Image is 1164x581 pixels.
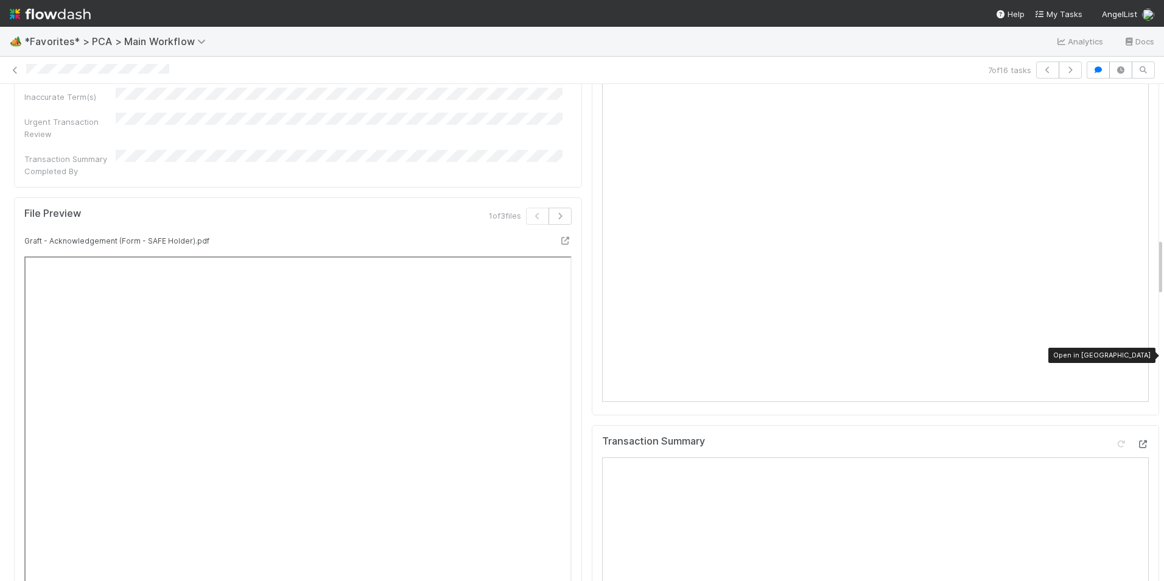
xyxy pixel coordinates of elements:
a: Docs [1123,34,1154,49]
span: 🏕️ [10,36,22,46]
span: *Favorites* > PCA > Main Workflow [24,35,212,48]
span: 7 of 16 tasks [988,64,1031,76]
small: Graft - Acknowledgement (Form - SAFE Holder).pdf [24,236,209,245]
div: Transaction Summary Completed By [24,153,116,177]
div: Inaccurate Term(s) [24,91,116,103]
img: logo-inverted-e16ddd16eac7371096b0.svg [10,4,91,24]
span: 1 of 3 files [489,210,521,222]
a: My Tasks [1034,8,1082,20]
img: avatar_487f705b-1efa-4920-8de6-14528bcda38c.png [1142,9,1154,21]
span: AngelList [1102,9,1137,19]
a: Analytics [1056,34,1104,49]
h5: Transaction Summary [602,435,705,448]
span: My Tasks [1034,9,1082,19]
h5: File Preview [24,208,81,220]
div: Urgent Transaction Review [24,116,116,140]
div: Help [995,8,1025,20]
